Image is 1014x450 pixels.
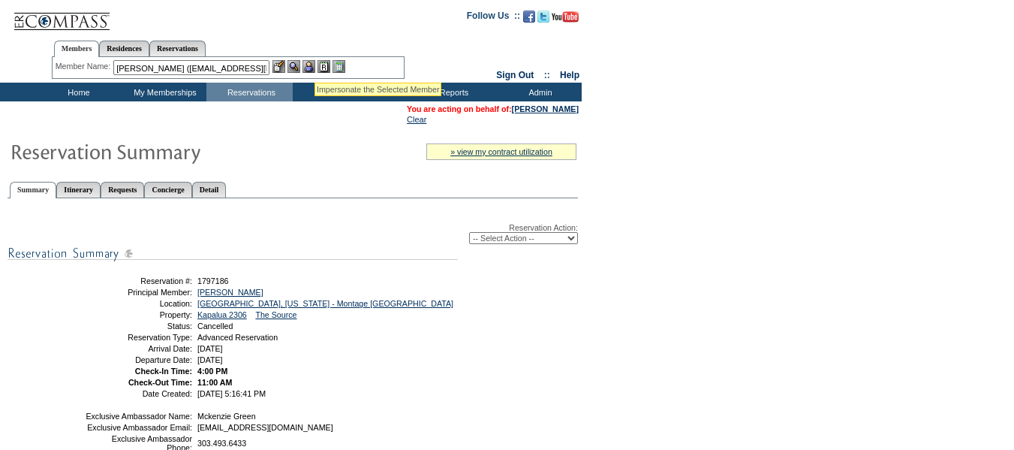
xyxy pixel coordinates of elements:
[560,70,579,80] a: Help
[197,378,232,387] span: 11:00 AM
[197,344,223,353] span: [DATE]
[317,85,439,94] div: Impersonate the Selected Member
[192,182,227,198] a: Detail
[149,41,206,56] a: Reservations
[552,15,579,24] a: Subscribe to our YouTube Channel
[85,333,192,342] td: Reservation Type:
[450,147,552,156] a: » view my contract utilization
[85,412,192,421] td: Exclusive Ambassador Name:
[144,182,191,198] a: Concierge
[197,423,333,432] span: [EMAIL_ADDRESS][DOMAIN_NAME]
[197,299,453,308] a: [GEOGRAPHIC_DATA], [US_STATE] - Montage [GEOGRAPHIC_DATA]
[197,322,233,331] span: Cancelled
[544,70,550,80] span: ::
[407,104,579,113] span: You are acting on behalf of:
[120,83,206,101] td: My Memberships
[34,83,120,101] td: Home
[197,389,266,398] span: [DATE] 5:16:41 PM
[85,344,192,353] td: Arrival Date:
[293,83,409,101] td: Vacation Collection
[54,41,100,57] a: Members
[552,11,579,23] img: Subscribe to our YouTube Channel
[272,60,285,73] img: b_edit.gif
[197,412,256,421] span: Mckenzie Green
[537,11,549,23] img: Follow us on Twitter
[287,60,300,73] img: View
[197,367,227,376] span: 4:00 PM
[496,70,534,80] a: Sign Out
[206,83,293,101] td: Reservations
[512,104,579,113] a: [PERSON_NAME]
[10,182,56,198] a: Summary
[407,115,426,124] a: Clear
[332,60,345,73] img: b_calculator.gif
[85,299,192,308] td: Location:
[10,136,310,166] img: Reservaton Summary
[8,244,458,263] img: subTtlResSummary.gif
[99,41,149,56] a: Residences
[302,60,315,73] img: Impersonate
[523,15,535,24] a: Become our fan on Facebook
[197,276,229,285] span: 1797186
[467,9,520,27] td: Follow Us ::
[523,11,535,23] img: Become our fan on Facebook
[56,60,113,73] div: Member Name:
[56,182,101,198] a: Itinerary
[85,389,192,398] td: Date Created:
[495,83,582,101] td: Admin
[85,276,192,285] td: Reservation #:
[317,60,330,73] img: Reservations
[128,378,192,387] strong: Check-Out Time:
[197,439,246,448] span: 303.493.6433
[197,355,223,364] span: [DATE]
[197,288,263,297] a: [PERSON_NAME]
[537,15,549,24] a: Follow us on Twitter
[197,310,247,319] a: Kapalua 2306
[85,423,192,432] td: Exclusive Ambassador Email:
[101,182,144,198] a: Requests
[85,310,192,319] td: Property:
[85,288,192,297] td: Principal Member:
[197,333,278,342] span: Advanced Reservation
[85,322,192,331] td: Status:
[135,367,192,376] strong: Check-In Time:
[255,310,296,319] a: The Source
[8,223,578,244] div: Reservation Action:
[409,83,495,101] td: Reports
[85,355,192,364] td: Departure Date:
